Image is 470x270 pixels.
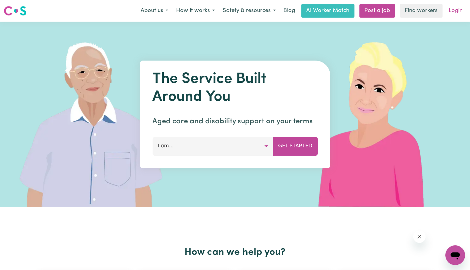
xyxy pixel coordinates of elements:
[137,4,172,17] button: About us
[219,4,280,17] button: Safety & resources
[273,137,318,155] button: Get Started
[4,5,27,16] img: Careseekers logo
[4,4,37,9] span: Need any help?
[413,230,426,243] iframe: Close message
[152,116,318,127] p: Aged care and disability support on your terms
[4,4,27,18] a: Careseekers logo
[301,4,354,18] a: AI Worker Match
[359,4,395,18] a: Post a job
[152,70,318,106] h1: The Service Built Around You
[445,4,466,18] a: Login
[445,245,465,265] iframe: Button to launch messaging window
[172,4,219,17] button: How it works
[35,247,435,258] h2: How can we help you?
[400,4,442,18] a: Find workers
[280,4,299,18] a: Blog
[152,137,273,155] button: I am...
